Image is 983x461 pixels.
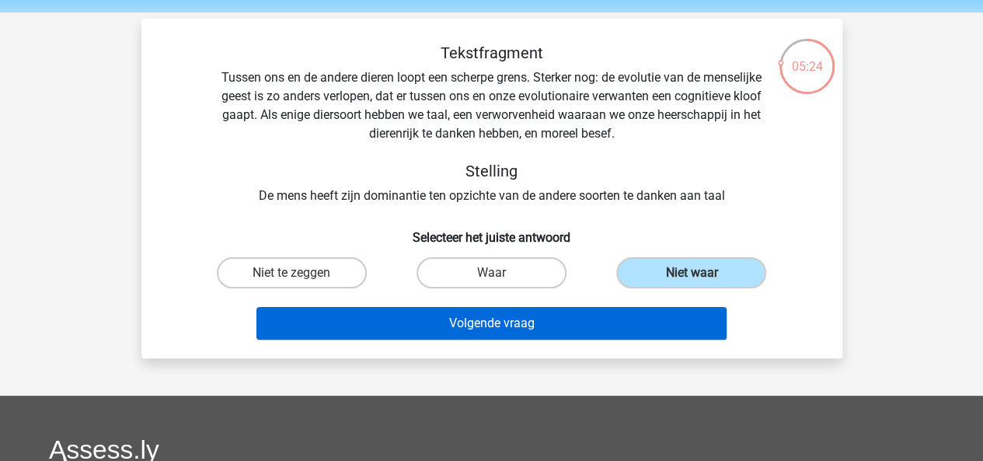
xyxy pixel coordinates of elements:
[166,44,817,205] div: Tussen ons en de andere dieren loopt een scherpe grens. Sterker nog: de evolutie van de menselijk...
[216,44,768,62] h5: Tekstfragment
[417,257,566,288] label: Waar
[166,218,817,245] h6: Selecteer het juiste antwoord
[217,257,367,288] label: Niet te zeggen
[616,257,766,288] label: Niet waar
[216,162,768,180] h5: Stelling
[256,307,727,340] button: Volgende vraag
[778,37,836,76] div: 05:24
